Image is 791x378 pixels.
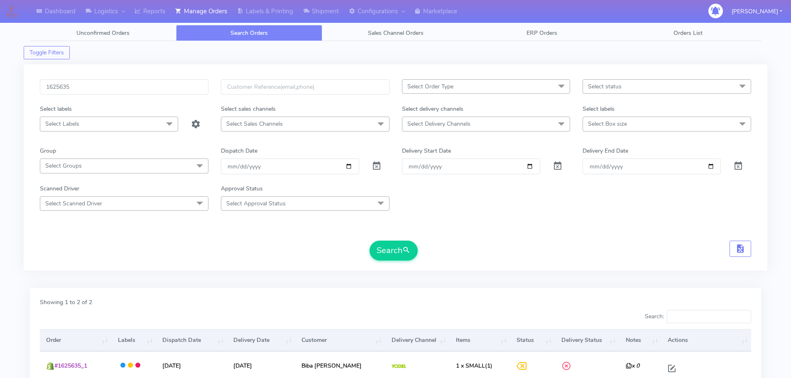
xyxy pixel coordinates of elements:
button: Toggle Filters [24,46,70,59]
th: Actions: activate to sort column ascending [661,329,751,351]
input: Search: [667,310,751,323]
span: ERP Orders [527,29,557,37]
button: [PERSON_NAME] [725,3,789,20]
input: Customer Reference(email,phone) [221,79,389,95]
label: Scanned Driver [40,184,79,193]
th: Delivery Channel: activate to sort column ascending [385,329,450,351]
label: Approval Status [221,184,263,193]
span: Select Delivery Channels [407,120,470,128]
span: Sales Channel Orders [368,29,424,37]
span: Select Approval Status [226,200,286,207]
span: Select Sales Channels [226,120,283,128]
span: Unconfirmed Orders [76,29,130,37]
button: Search [370,241,418,261]
label: Select labels [40,105,72,113]
th: Status: activate to sort column ascending [510,329,555,351]
span: Select Order Type [407,83,453,90]
th: Items: activate to sort column ascending [449,329,510,351]
label: Showing 1 to 2 of 2 [40,298,92,307]
th: Delivery Date: activate to sort column ascending [227,329,295,351]
img: shopify.png [46,362,54,370]
label: Search: [645,310,751,323]
input: Order Id [40,79,208,95]
label: Select delivery channels [402,105,463,113]
th: Order: activate to sort column ascending [40,329,111,351]
label: Delivery Start Date [402,146,451,155]
th: Notes: activate to sort column ascending [620,329,662,351]
label: Group [40,146,56,155]
th: Customer: activate to sort column ascending [295,329,385,351]
span: 1 x SMALL [456,362,485,370]
span: Select status [588,83,622,90]
label: Select labels [583,105,615,113]
span: Select Groups [45,162,82,170]
img: Yodel [392,364,406,368]
th: Dispatch Date: activate to sort column ascending [156,329,227,351]
span: #1625635_1 [54,362,87,370]
span: Select Scanned Driver [45,200,102,207]
span: Orders List [673,29,703,37]
span: Search Orders [230,29,268,37]
label: Select sales channels [221,105,276,113]
span: Select Labels [45,120,79,128]
i: x 0 [626,362,639,370]
ul: Tabs [30,25,761,41]
th: Labels: activate to sort column ascending [111,329,156,351]
th: Delivery Status: activate to sort column ascending [555,329,620,351]
span: Select Box size [588,120,627,128]
span: (1) [456,362,492,370]
label: Delivery End Date [583,146,628,155]
label: Dispatch Date [221,146,257,155]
